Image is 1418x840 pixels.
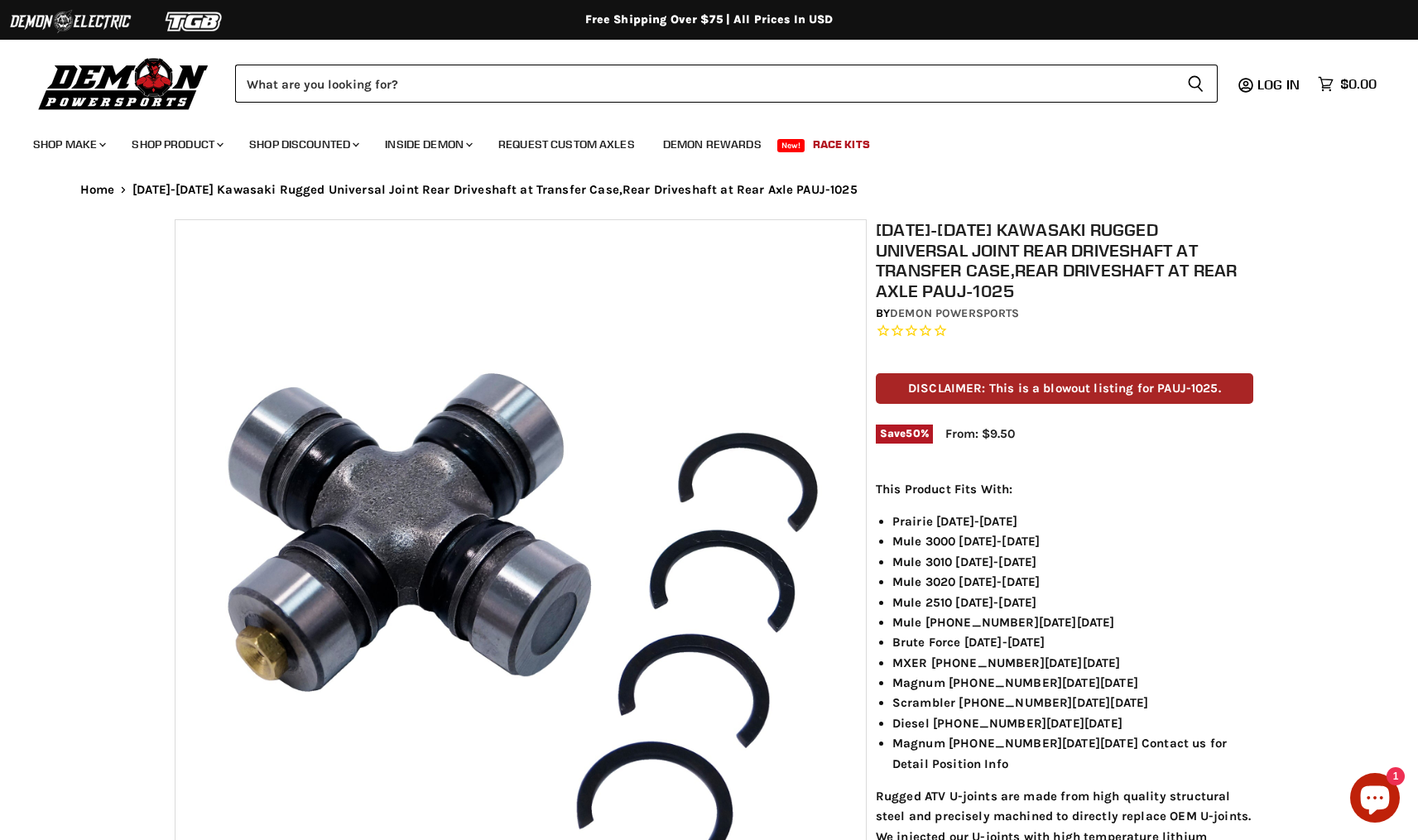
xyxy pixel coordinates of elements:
[892,653,1253,673] li: MXER [PHONE_NUMBER][DATE][DATE]
[132,183,858,197] span: [DATE]-[DATE] Kawasaki Rugged Universal Joint Rear Driveshaft at Transfer Case,Rear Driveshaft at...
[119,127,233,161] a: Shop Product
[890,306,1019,320] a: Demon Powersports
[892,733,1253,774] li: Magnum [PHONE_NUMBER][DATE][DATE] Contact us for Detail Position Info
[8,6,132,37] img: Demon Electric Logo 2
[21,127,116,161] a: Shop Make
[945,426,1015,441] span: From: $9.50
[892,673,1253,693] li: Magnum [PHONE_NUMBER][DATE][DATE]
[876,479,1253,499] p: This Product Fits With:
[235,65,1218,103] form: Product
[876,373,1253,404] p: DISCLAIMER: This is a blowout listing for PAUJ-1025.
[892,693,1253,713] li: Scrambler [PHONE_NUMBER][DATE][DATE]
[876,219,1253,301] h1: [DATE]-[DATE] Kawasaki Rugged Universal Joint Rear Driveshaft at Transfer Case,Rear Driveshaft at...
[33,54,214,113] img: Demon Powersports
[373,127,483,161] a: Inside Demon
[47,12,1372,27] div: Free Shipping Over $75 | All Prices In USD
[237,127,369,161] a: Shop Discounted
[892,552,1253,572] li: Mule 3010 [DATE]-[DATE]
[892,593,1253,612] li: Mule 2510 [DATE]-[DATE]
[21,121,1372,161] ul: Main menu
[876,323,1253,340] span: Rated 0.0 out of 5 stars 0 reviews
[651,127,774,161] a: Demon Rewards
[876,305,1253,323] div: by
[892,511,1253,531] li: Prairie [DATE]-[DATE]
[777,139,805,152] span: New!
[47,183,1372,197] nav: Breadcrumbs
[892,531,1253,551] li: Mule 3000 [DATE]-[DATE]
[235,65,1174,103] input: Search
[1340,76,1377,92] span: $0.00
[1250,77,1310,92] a: Log in
[1345,773,1405,827] inbox-online-store-chat: Shopify online store chat
[1310,72,1385,96] a: $0.00
[892,572,1253,592] li: Mule 3020 [DATE]-[DATE]
[486,127,647,161] a: Request Custom Axles
[1257,76,1300,93] span: Log in
[906,427,920,439] span: 50
[800,127,882,161] a: Race Kits
[876,425,933,443] span: Save %
[1174,65,1218,103] button: Search
[80,183,115,197] a: Home
[892,612,1253,632] li: Mule [PHONE_NUMBER][DATE][DATE]
[892,713,1253,733] li: Diesel [PHONE_NUMBER][DATE][DATE]
[132,6,257,37] img: TGB Logo 2
[892,632,1253,652] li: Brute Force [DATE]-[DATE]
